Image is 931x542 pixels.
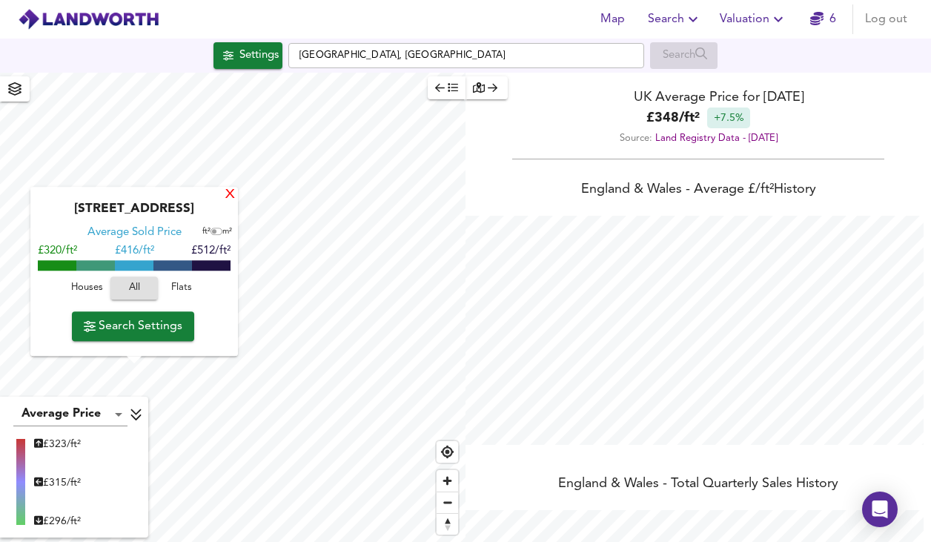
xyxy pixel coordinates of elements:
[437,441,458,463] button: Find my location
[191,246,231,257] span: £512/ft²
[67,280,107,297] span: Houses
[38,202,231,226] div: [STREET_ADDRESS]
[34,514,81,529] div: £ 296/ft²
[222,228,232,237] span: m²
[810,9,836,30] a: 6
[859,4,913,34] button: Log out
[465,128,931,148] div: Source:
[650,42,718,69] div: Enable a Source before running a Search
[63,277,110,300] button: Houses
[84,316,182,337] span: Search Settings
[594,9,630,30] span: Map
[799,4,846,34] button: 6
[437,492,458,513] button: Zoom out
[655,133,778,143] a: Land Registry Data - [DATE]
[437,513,458,535] button: Reset bearing to north
[213,42,282,69] div: Click to configure Search Settings
[648,9,702,30] span: Search
[115,246,154,257] span: £ 416/ft²
[213,42,282,69] button: Settings
[720,9,787,30] span: Valuation
[437,470,458,492] button: Zoom in
[465,475,931,495] div: England & Wales - Total Quarterly Sales History
[714,4,793,34] button: Valuation
[87,226,182,241] div: Average Sold Price
[239,46,279,65] div: Settings
[437,514,458,535] span: Reset bearing to north
[862,492,898,527] div: Open Intercom Messenger
[202,228,211,237] span: ft²
[288,43,644,68] input: Enter a location...
[224,188,236,202] div: X
[34,475,81,490] div: £ 315/ft²
[13,403,127,426] div: Average Price
[646,108,700,128] b: £ 348 / ft²
[38,246,77,257] span: £320/ft²
[110,277,158,300] button: All
[162,280,202,297] span: Flats
[465,180,931,201] div: England & Wales - Average £/ ft² History
[465,87,931,108] div: UK Average Price for [DATE]
[642,4,708,34] button: Search
[158,277,205,300] button: Flats
[118,280,150,297] span: All
[72,311,194,341] button: Search Settings
[437,492,458,513] span: Zoom out
[707,108,750,128] div: +7.5%
[589,4,636,34] button: Map
[865,9,907,30] span: Log out
[18,8,159,30] img: logo
[34,437,81,452] div: £ 323/ft²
